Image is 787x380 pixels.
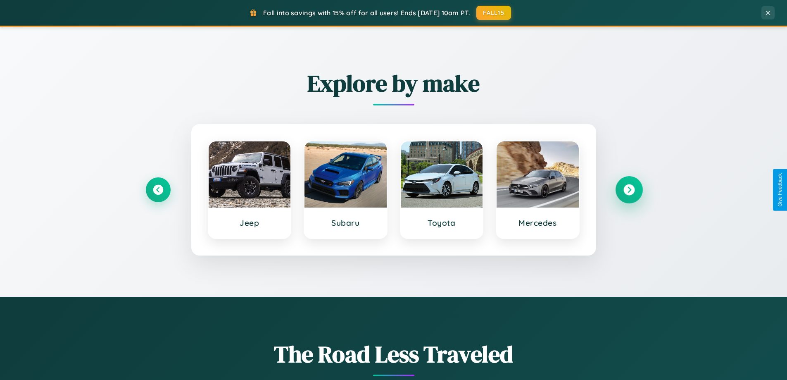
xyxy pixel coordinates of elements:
[476,6,511,20] button: FALL15
[263,9,470,17] span: Fall into savings with 15% off for all users! Ends [DATE] 10am PT.
[313,218,378,228] h3: Subaru
[505,218,571,228] h3: Mercedes
[146,67,642,99] h2: Explore by make
[146,338,642,370] h1: The Road Less Traveled
[777,173,783,207] div: Give Feedback
[409,218,475,228] h3: Toyota
[217,218,283,228] h3: Jeep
